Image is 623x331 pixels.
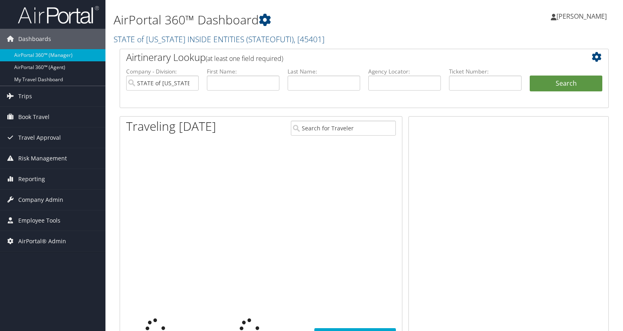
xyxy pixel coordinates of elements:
h2: Airtinerary Lookup [126,50,562,64]
h1: Traveling [DATE] [126,118,216,135]
span: Reporting [18,169,45,189]
span: Travel Approval [18,128,61,148]
label: Last Name: [288,67,360,76]
span: AirPortal® Admin [18,231,66,251]
span: , [ 45401 ] [294,34,324,45]
span: (at least one field required) [206,54,283,63]
img: airportal-logo.png [18,5,99,24]
span: Employee Tools [18,210,60,231]
input: Search for Traveler [291,121,396,136]
span: Book Travel [18,107,49,127]
span: Company Admin [18,190,63,210]
label: Agency Locator: [368,67,441,76]
span: ( STATEOFUTI ) [246,34,294,45]
label: Company - Division: [126,67,199,76]
a: STATE of [US_STATE] INSIDE ENTITIES [114,34,324,45]
span: Trips [18,86,32,106]
a: [PERSON_NAME] [551,4,615,28]
span: Dashboards [18,29,51,49]
label: Ticket Number: [449,67,522,76]
h1: AirPortal 360™ Dashboard [114,11,448,28]
span: [PERSON_NAME] [556,12,607,21]
label: First Name: [207,67,279,76]
span: Risk Management [18,148,67,169]
button: Search [530,76,602,92]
